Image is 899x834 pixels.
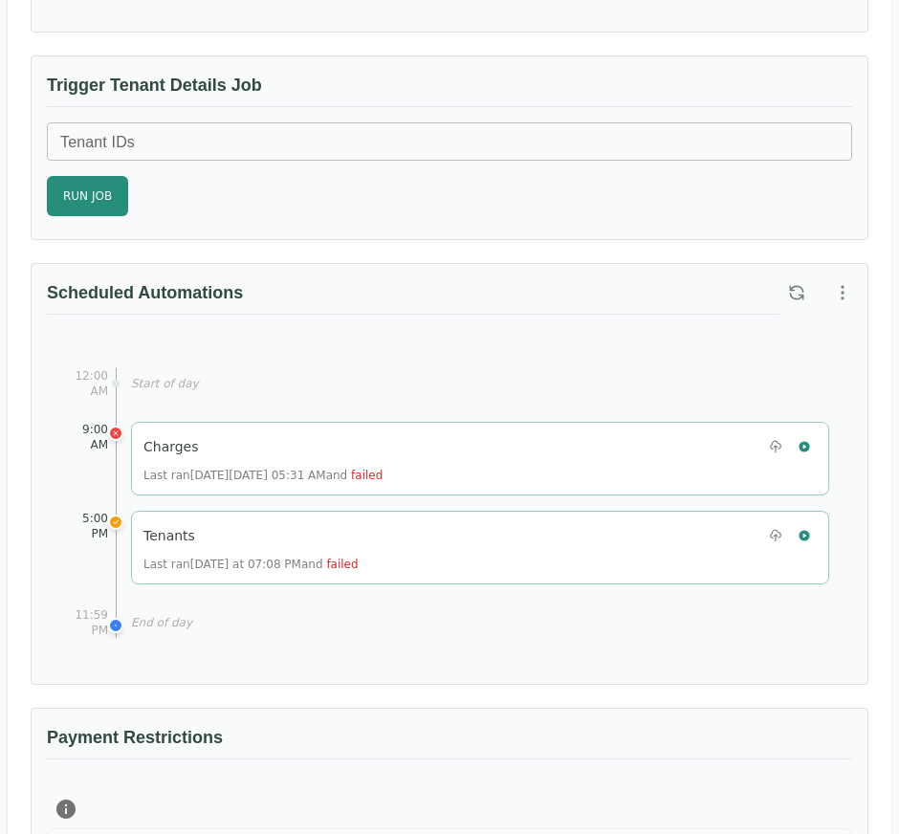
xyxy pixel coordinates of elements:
div: 12:00 AM [70,368,108,399]
div: Tenants was scheduled for 5:00 PM but ran at a different time (actual run: Today at 07:08 PM) [108,515,123,530]
span: failed [351,469,383,482]
button: Run Charges now [792,434,817,459]
div: Current time is 11:13 PM [108,618,123,633]
h5: Charges [143,437,199,456]
button: More options [825,275,860,310]
button: Upload Charges file [763,434,788,459]
div: Start of day [131,376,829,391]
span: failed [326,558,358,571]
h3: Payment Restrictions [47,724,852,759]
div: End of day [131,615,829,630]
h3: Scheduled Automations [47,279,779,315]
span: Last ran [DATE] at 07:08 PM and [143,558,359,571]
button: Refresh scheduled automations [779,275,814,310]
div: 9:00 AM [70,422,108,452]
button: Upload Tenants file [763,523,788,548]
button: Run Tenants now [792,523,817,548]
div: 11:59 PM [70,607,108,638]
div: Charges was scheduled for 9:00 AM but missed its scheduled time and hasn't run [108,426,123,441]
div: 5:00 PM [70,511,108,541]
span: Last ran [DATE][DATE] 05:31 AM and [143,469,383,482]
button: Run Job [47,176,128,216]
h3: Trigger Tenant Details Job [47,72,852,107]
h5: Tenants [143,526,195,545]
